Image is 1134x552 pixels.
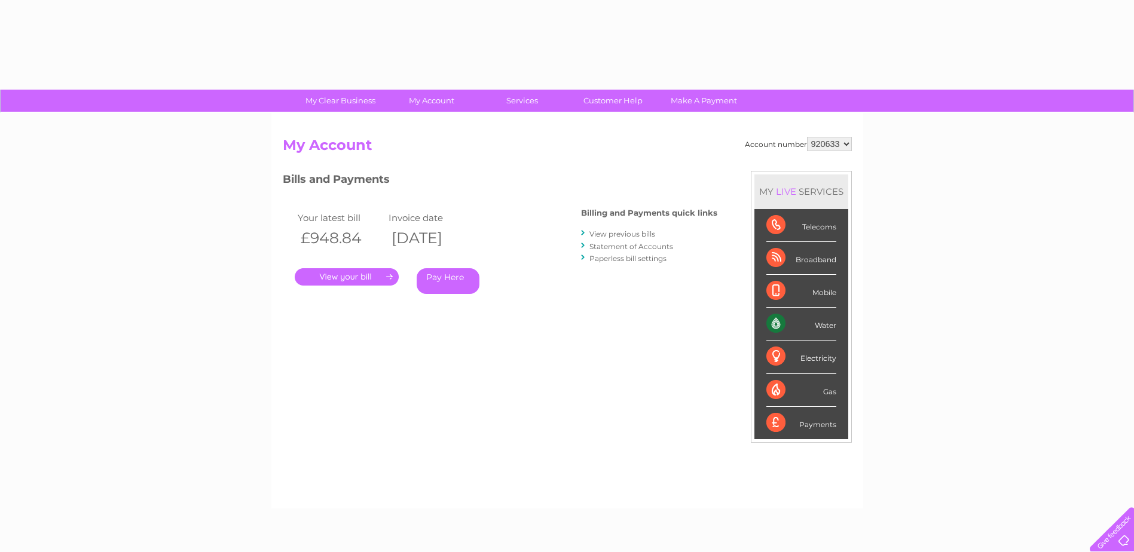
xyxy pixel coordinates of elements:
[417,268,479,294] a: Pay Here
[766,341,836,373] div: Electricity
[589,242,673,251] a: Statement of Accounts
[745,137,852,151] div: Account number
[382,90,481,112] a: My Account
[766,308,836,341] div: Water
[295,268,399,286] a: .
[386,210,477,226] td: Invoice date
[655,90,753,112] a: Make A Payment
[386,226,477,250] th: [DATE]
[295,210,386,226] td: Your latest bill
[589,254,667,263] a: Paperless bill settings
[291,90,390,112] a: My Clear Business
[766,407,836,439] div: Payments
[754,174,848,208] div: MY SERVICES
[766,242,836,275] div: Broadband
[581,208,717,217] h4: Billing and Payments quick links
[766,209,836,242] div: Telecoms
[473,90,571,112] a: Services
[564,90,662,112] a: Customer Help
[766,275,836,308] div: Mobile
[589,229,655,238] a: View previous bills
[295,226,386,250] th: £948.84
[283,171,717,192] h3: Bills and Payments
[283,137,852,160] h2: My Account
[766,374,836,407] div: Gas
[774,186,799,197] div: LIVE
